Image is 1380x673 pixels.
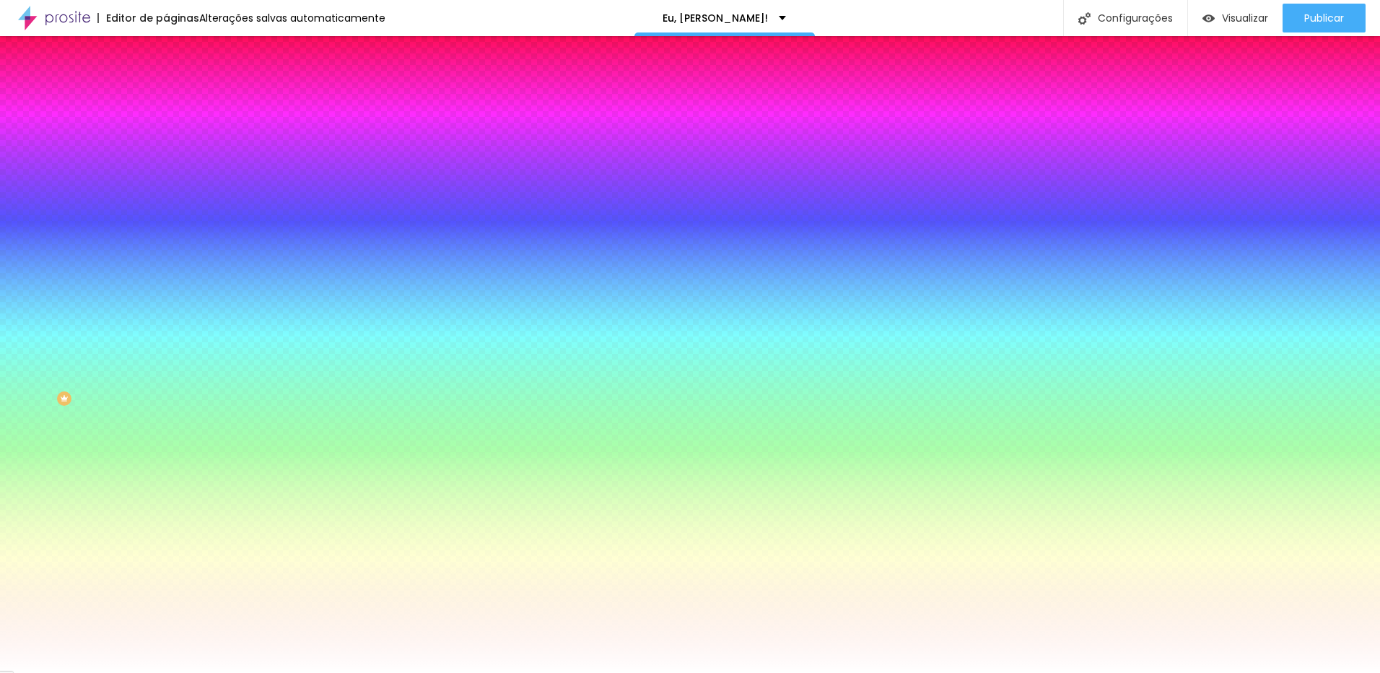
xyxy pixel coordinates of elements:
[1283,4,1366,32] button: Publicar
[1222,12,1268,24] span: Visualizar
[1202,12,1215,25] img: view-1.svg
[97,13,199,23] div: Editor de páginas
[1188,4,1283,32] button: Visualizar
[1078,12,1091,25] img: Icone
[1304,12,1344,24] span: Publicar
[663,13,768,23] p: Eu, [PERSON_NAME]!
[199,13,385,23] div: Alterações salvas automaticamente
